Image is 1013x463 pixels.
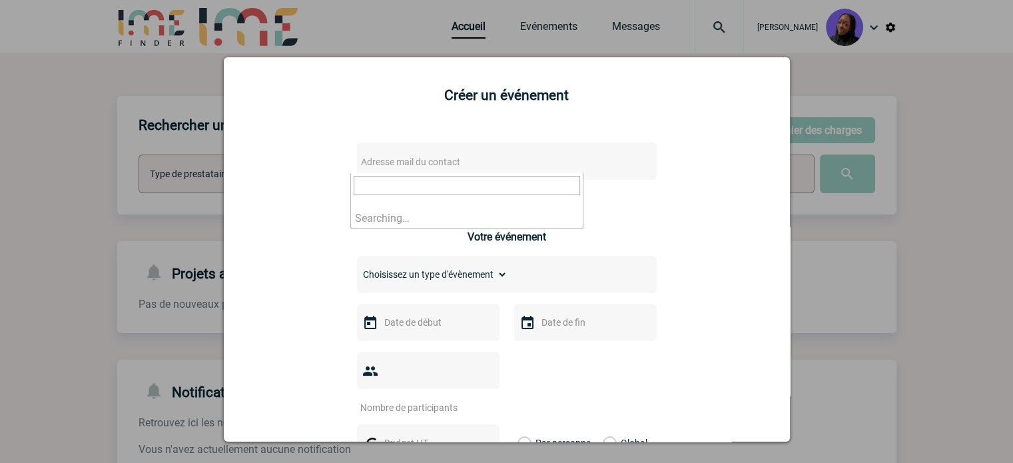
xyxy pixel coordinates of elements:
[517,424,532,462] label: Par personne
[538,314,630,331] input: Date de fin
[381,434,473,452] input: Budget HT
[361,157,460,167] span: Adresse mail du contact
[381,314,473,331] input: Date de début
[603,424,611,462] label: Global
[351,208,583,229] li: Searching…
[357,399,482,416] input: Nombre de participants
[240,87,773,103] h2: Créer un événement
[468,231,546,243] h3: Votre événement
